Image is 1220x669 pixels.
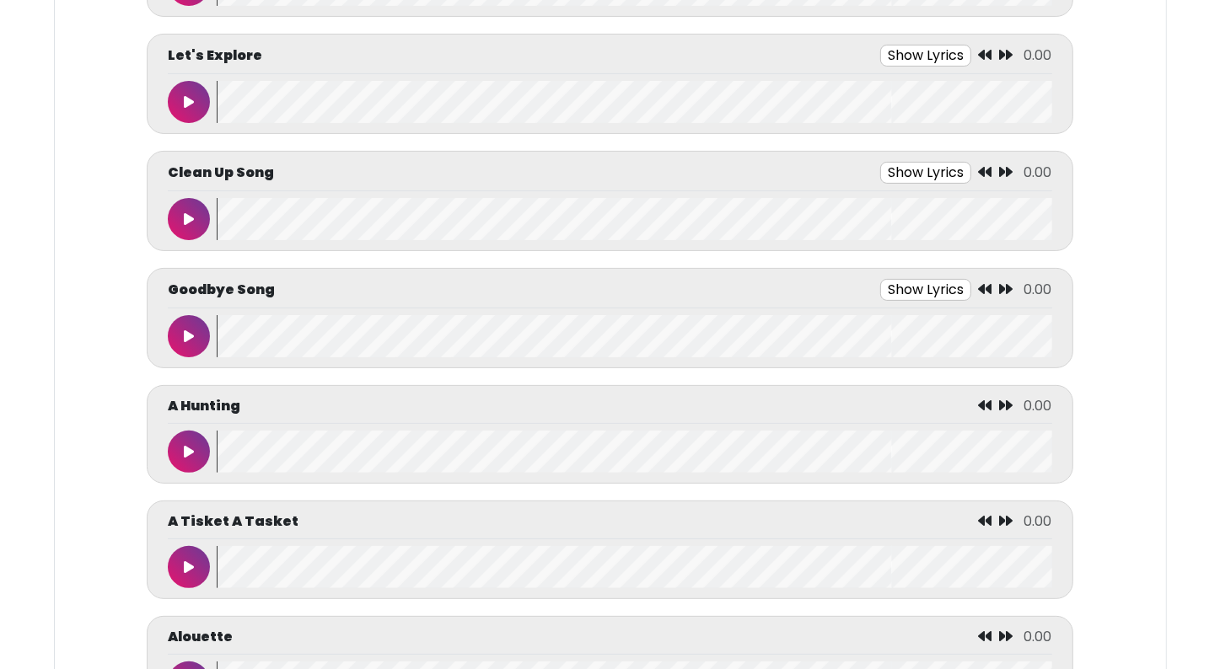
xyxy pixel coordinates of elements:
[168,45,262,66] p: Let's Explore
[880,45,971,67] button: Show Lyrics
[168,396,240,416] p: A Hunting
[1024,163,1052,182] span: 0.00
[168,511,298,532] p: A Tisket A Tasket
[1024,45,1052,65] span: 0.00
[1024,396,1052,415] span: 0.00
[1024,280,1052,299] span: 0.00
[880,279,971,301] button: Show Lyrics
[168,280,275,300] p: Goodbye Song
[1024,511,1052,531] span: 0.00
[880,162,971,184] button: Show Lyrics
[168,163,274,183] p: Clean Up Song
[168,627,233,647] p: Alouette
[1024,627,1052,646] span: 0.00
